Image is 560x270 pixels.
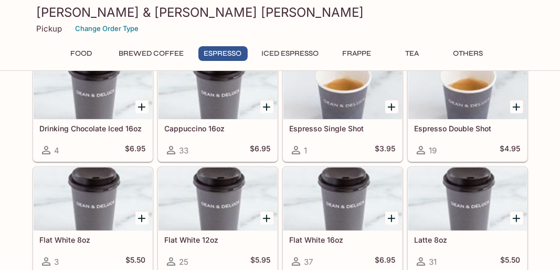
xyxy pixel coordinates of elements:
button: Add Cappuccino 16oz [260,100,273,113]
div: Drinking Chocolate Iced 16oz [34,56,152,119]
h5: Espresso Single Shot [290,124,396,133]
button: Add Drinking Chocolate Iced 16oz [135,100,149,113]
div: Espresso Double Shot [408,56,527,119]
span: 4 [55,146,60,155]
h5: $5.50 [501,255,521,268]
span: 33 [179,146,189,155]
span: 31 [429,257,437,267]
span: 3 [55,257,59,267]
div: Cappuccino 16oz [159,56,277,119]
h5: $6.95 [250,144,271,157]
a: Espresso Single Shot1$3.95 [283,56,403,162]
div: Espresso Single Shot [283,56,402,119]
button: Add Espresso Double Shot [510,100,523,113]
h5: Flat White 16oz [290,235,396,244]
span: 25 [179,257,189,267]
h5: Latte 8oz [415,235,521,244]
h5: $4.95 [500,144,521,157]
a: Cappuccino 16oz33$6.95 [158,56,278,162]
button: Brewed Coffee [113,46,190,61]
span: 1 [304,146,308,155]
button: Iced Espresso [256,46,325,61]
h5: $6.95 [125,144,146,157]
h5: Drinking Chocolate Iced 16oz [40,124,146,133]
h5: Flat White 8oz [40,235,146,244]
h5: $5.95 [251,255,271,268]
h5: Espresso Double Shot [415,124,521,133]
button: Add Espresso Single Shot [385,100,398,113]
button: Espresso [198,46,248,61]
h5: $6.95 [375,255,396,268]
div: Latte 8oz [408,168,527,231]
a: Drinking Chocolate Iced 16oz4$6.95 [33,56,153,162]
span: 37 [304,257,313,267]
button: Food [58,46,105,61]
div: Flat White 8oz [34,168,152,231]
div: Flat White 12oz [159,168,277,231]
button: Tea [389,46,436,61]
button: Others [445,46,492,61]
h3: [PERSON_NAME] & [PERSON_NAME] [PERSON_NAME] [37,4,524,20]
button: Add Flat White 8oz [135,212,149,225]
p: Pickup [37,24,62,34]
button: Change Order Type [71,20,144,37]
button: Add Flat White 12oz [260,212,273,225]
h5: $5.50 [126,255,146,268]
button: Add Flat White 16oz [385,212,398,225]
h5: $3.95 [375,144,396,157]
button: Frappe [333,46,381,61]
div: Flat White 16oz [283,168,402,231]
button: Add Latte 8oz [510,212,523,225]
h5: Flat White 12oz [165,235,271,244]
h5: Cappuccino 16oz [165,124,271,133]
span: 19 [429,146,437,155]
a: Espresso Double Shot19$4.95 [408,56,527,162]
